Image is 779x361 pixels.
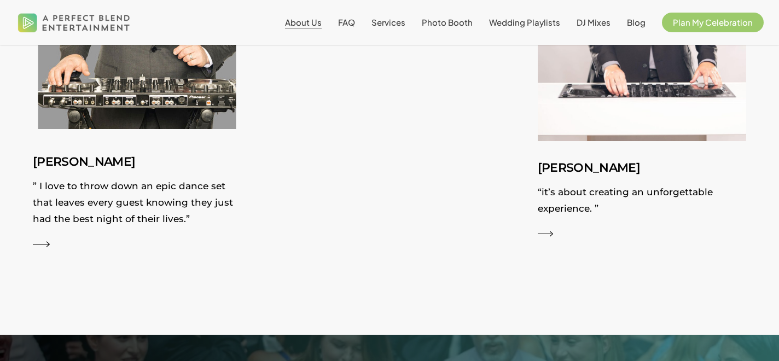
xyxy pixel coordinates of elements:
[489,18,560,27] a: Wedding Playlists
[33,152,241,172] h3: [PERSON_NAME]
[627,17,646,27] span: Blog
[371,18,405,27] a: Services
[627,18,646,27] a: Blog
[33,178,241,232] p: ” I love to throw down an epic dance set that leaves every guest knowing they just had the best n...
[538,158,746,178] h3: [PERSON_NAME]
[15,4,133,40] img: A Perfect Blend Entertainment
[577,18,611,27] a: DJ Mixes
[577,17,611,27] span: DJ Mixes
[285,17,322,27] span: About Us
[338,17,355,27] span: FAQ
[371,17,405,27] span: Services
[662,18,764,27] a: Plan My Celebration
[673,17,753,27] span: Plan My Celebration
[422,18,473,27] a: Photo Booth
[338,18,355,27] a: FAQ
[489,17,560,27] span: Wedding Playlists
[422,17,473,27] span: Photo Booth
[285,18,322,27] a: About Us
[538,184,746,222] p: “it’s about creating an unforgettable experience. ”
